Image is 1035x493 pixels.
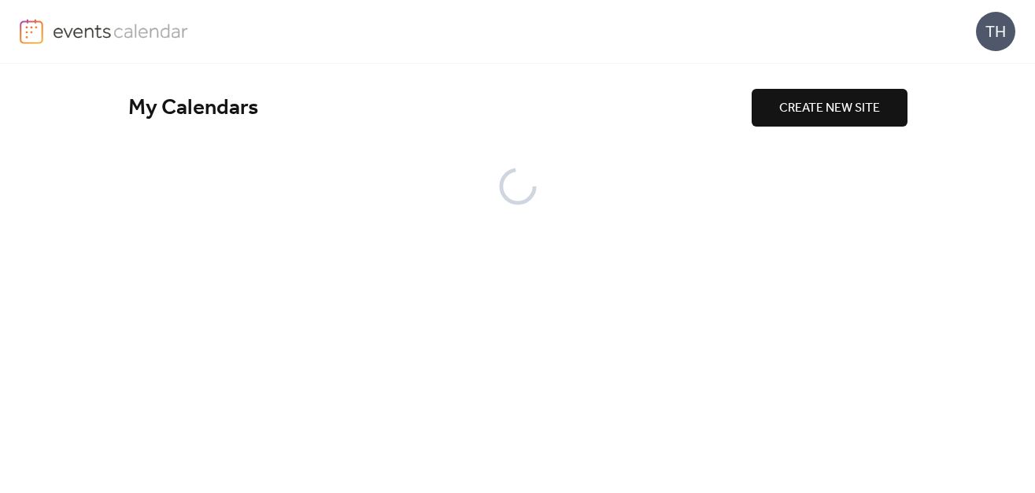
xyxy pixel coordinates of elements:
[20,19,43,44] img: logo
[53,19,189,42] img: logo-type
[779,99,880,118] span: CREATE NEW SITE
[976,12,1015,51] div: TH
[752,89,907,127] button: CREATE NEW SITE
[128,94,752,122] div: My Calendars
